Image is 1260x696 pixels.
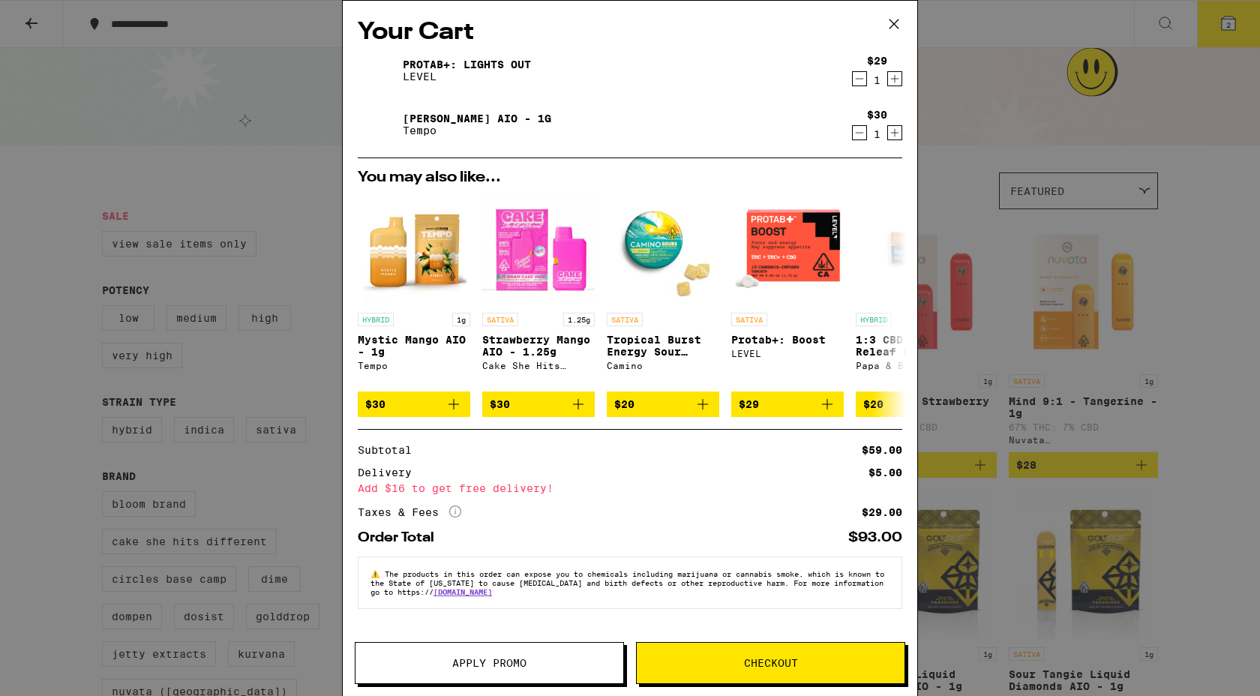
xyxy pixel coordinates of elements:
p: Tropical Burst Energy Sour Gummies [607,334,719,358]
img: Camino - Tropical Burst Energy Sour Gummies [607,193,719,305]
p: Tempo [403,124,551,136]
p: Strawberry Mango AIO - 1.25g [482,334,595,358]
h2: Your Cart [358,16,902,49]
p: 1:3 CBD:THC Releaf Balm (15ml) - 120mg [856,334,968,358]
button: Add to bag [856,391,968,417]
p: SATIVA [731,313,767,326]
span: Apply Promo [452,658,526,668]
div: $29.00 [862,507,902,517]
a: Open page for 1:3 CBD:THC Releaf Balm (15ml) - 120mg from Papa & Barkley [856,193,968,391]
div: 1 [867,74,887,86]
p: HYBRID [856,313,892,326]
span: Hi. Need any help? [9,10,108,22]
span: $29 [739,398,759,410]
div: Tempo [358,361,470,370]
button: Add to bag [607,391,719,417]
div: Order Total [358,531,445,544]
img: ProTab+: Lights Out [358,49,400,91]
p: Mystic Mango AIO - 1g [358,334,470,358]
a: [PERSON_NAME] AIO - 1g [403,112,551,124]
img: Papa & Barkley - 1:3 CBD:THC Releaf Balm (15ml) - 120mg [856,193,968,305]
div: $29 [867,55,887,67]
span: ⚠️ [370,569,385,578]
button: Increment [887,125,902,140]
div: 1 [867,128,887,140]
div: Camino [607,361,719,370]
div: Cake She Hits Different [482,361,595,370]
a: Open page for Protab+: Boost from LEVEL [731,193,844,391]
div: Add $16 to get free delivery! [358,483,902,493]
span: $30 [490,398,510,410]
p: Protab+: Boost [731,334,844,346]
div: $93.00 [848,531,902,544]
img: Cake She Hits Different - Strawberry Mango AIO - 1.25g [482,193,595,305]
p: SATIVA [607,313,643,326]
button: Checkout [636,642,905,684]
img: LEVEL - Protab+: Boost [731,193,844,305]
a: Open page for Mystic Mango AIO - 1g from Tempo [358,193,470,391]
p: LEVEL [403,70,531,82]
button: Decrement [852,125,867,140]
button: Add to bag [358,391,470,417]
button: Increment [887,71,902,86]
div: Papa & Barkley [856,361,968,370]
div: Subtotal [358,445,422,455]
div: $5.00 [868,467,902,478]
span: $20 [614,398,634,410]
div: Delivery [358,467,422,478]
p: SATIVA [482,313,518,326]
button: Add to bag [482,391,595,417]
button: Add to bag [731,391,844,417]
a: [DOMAIN_NAME] [433,587,492,596]
div: Taxes & Fees [358,505,461,519]
p: 1g [452,313,470,326]
span: $30 [365,398,385,410]
p: 1.25g [563,313,595,326]
span: Checkout [744,658,798,668]
span: $20 [863,398,883,410]
span: The products in this order can expose you to chemicals including marijuana or cannabis smoke, whi... [370,569,884,596]
img: Yuzu Haze AIO - 1g [358,103,400,145]
div: $59.00 [862,445,902,455]
a: ProTab+: Lights Out [403,58,531,70]
img: Tempo - Mystic Mango AIO - 1g [358,193,470,305]
a: Open page for Strawberry Mango AIO - 1.25g from Cake She Hits Different [482,193,595,391]
button: Decrement [852,71,867,86]
a: Open page for Tropical Burst Energy Sour Gummies from Camino [607,193,719,391]
div: LEVEL [731,349,844,358]
button: Apply Promo [355,642,624,684]
h2: You may also like... [358,170,902,185]
div: $30 [867,109,887,121]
